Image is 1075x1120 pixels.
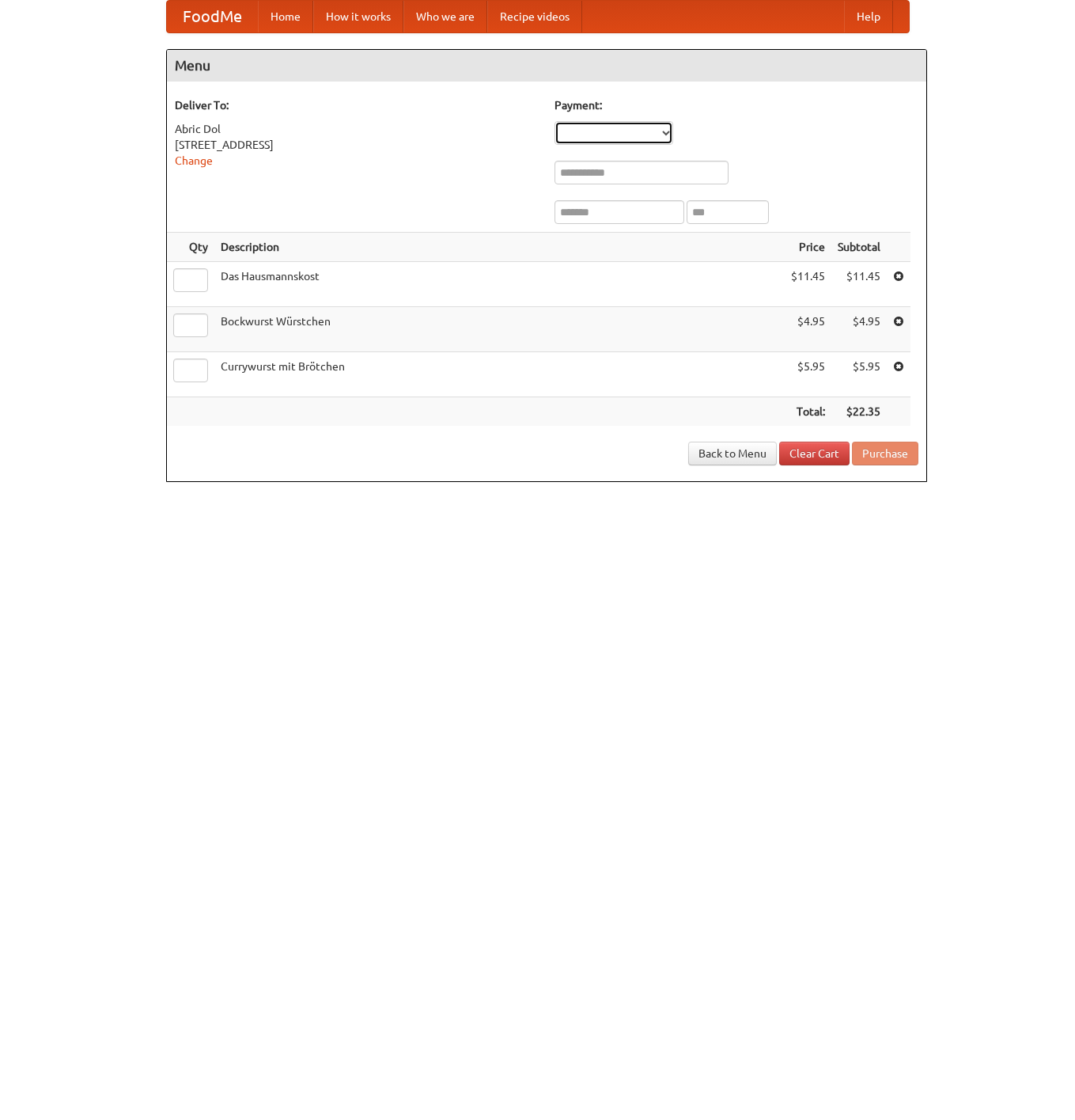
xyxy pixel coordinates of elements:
a: FoodMe [167,1,258,32]
td: $4.95 [785,307,831,352]
td: $5.95 [831,352,887,397]
a: Back to Menu [688,442,777,465]
a: Recipe videos [487,1,582,32]
th: Price [785,233,831,262]
div: [STREET_ADDRESS] [175,137,539,153]
td: $4.95 [831,307,887,352]
a: How it works [313,1,403,32]
button: Purchase [852,442,918,465]
div: Abric Dol [175,121,539,137]
h5: Payment: [555,97,918,113]
a: Clear Cart [779,442,850,465]
th: Subtotal [831,233,887,262]
a: Change [175,154,213,167]
a: Home [258,1,313,32]
h5: Deliver To: [175,97,539,113]
h4: Menu [167,50,926,82]
th: $22.35 [831,397,887,427]
a: Who we are [403,1,487,32]
th: Total: [785,397,831,427]
a: Help [844,1,893,32]
td: $11.45 [831,262,887,307]
td: Bockwurst Würstchen [214,307,785,352]
th: Description [214,233,785,262]
td: Currywurst mit Brötchen [214,352,785,397]
th: Qty [167,233,214,262]
td: Das Hausmannskost [214,262,785,307]
td: $11.45 [785,262,831,307]
td: $5.95 [785,352,831,397]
